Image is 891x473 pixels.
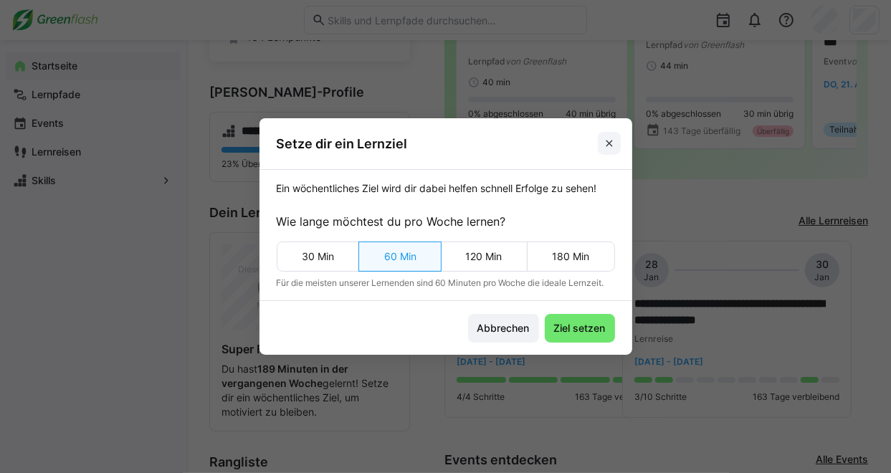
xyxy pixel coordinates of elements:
span: Für die meisten unserer Lernenden sind 60 Minuten pro Woche die ideale Lernzeit. [277,277,615,289]
h3: Setze dir ein Lernziel [277,135,408,152]
button: Abbrechen [468,314,539,343]
p: Ein wöchentliches Ziel wird dir dabei helfen schnell Erfolge zu sehen! [277,181,615,196]
button: Ziel setzen [545,314,615,343]
span: Abbrechen [475,321,532,335]
p: Wie lange möchtest du pro Woche lernen? [277,213,615,230]
eds-button-option: 30 Min [277,242,360,272]
eds-button-option: 120 Min [440,242,528,272]
eds-button-option: 180 Min [527,242,615,272]
eds-button-option: 60 Min [358,242,442,272]
span: Ziel setzen [552,321,608,335]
